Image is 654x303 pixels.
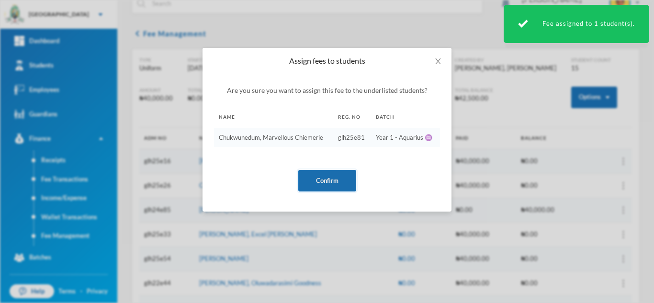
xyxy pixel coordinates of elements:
[298,170,356,191] button: Confirm
[371,128,440,147] td: Year 1 - Aquarius ♒️
[214,128,333,147] td: Chukwunedum, Marvellous Chiemerie
[214,85,440,95] p: Are you sure you want to assign this fee to the underlisted students?
[371,106,440,128] th: Batch
[434,57,442,65] i: icon: close
[214,56,440,66] div: Assign fees to students
[425,48,451,75] button: Close
[333,128,371,147] td: glh25e81
[333,106,371,128] th: Reg. No
[504,5,649,43] div: Fee assigned to 1 student(s).
[214,106,333,128] th: Name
